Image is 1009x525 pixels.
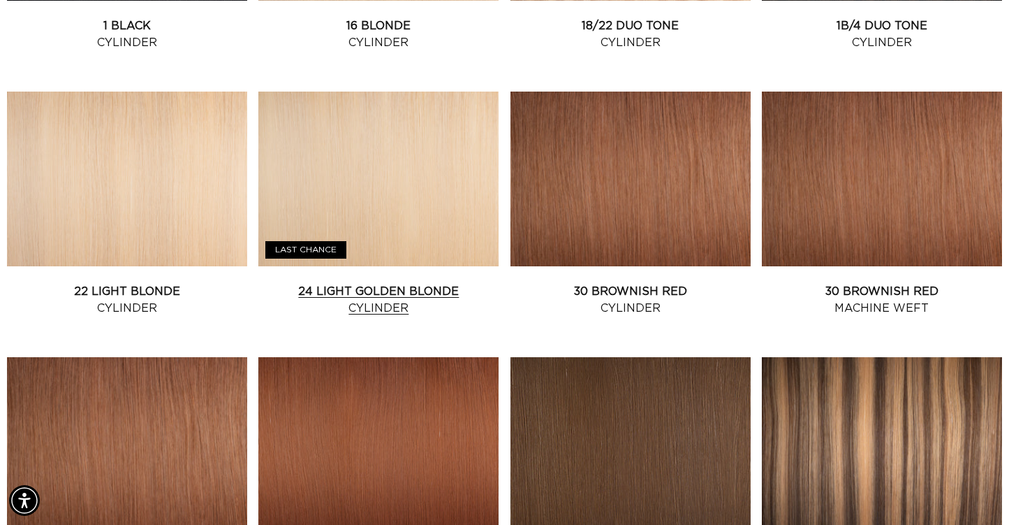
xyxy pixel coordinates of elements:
[510,283,751,317] a: 30 Brownish Red Cylinder
[258,17,499,51] a: 16 Blonde Cylinder
[7,283,247,317] a: 22 Light Blonde Cylinder
[7,17,247,51] a: 1 Black Cylinder
[762,17,1002,51] a: 1B/4 Duo Tone Cylinder
[258,283,499,317] a: 24 Light Golden Blonde Cylinder
[510,17,751,51] a: 18/22 Duo Tone Cylinder
[9,485,40,516] div: Accessibility Menu
[762,283,1002,317] a: 30 Brownish Red Machine Weft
